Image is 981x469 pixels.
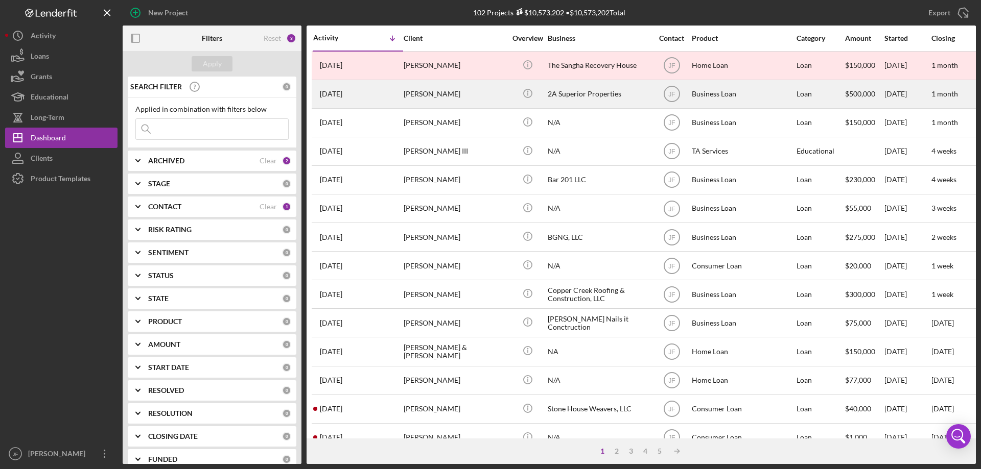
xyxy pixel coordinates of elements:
b: STATE [148,294,169,303]
time: [DATE] [931,347,954,356]
time: 2025-08-12 15:24 [320,204,342,212]
b: STATUS [148,271,174,280]
div: [PERSON_NAME] [404,424,506,451]
div: Business Loan [692,195,794,222]
div: N/A [548,138,650,165]
text: JF [668,434,675,441]
time: 1 week [931,261,953,270]
time: 4 weeks [931,146,956,155]
button: New Project [123,3,198,23]
div: Home Loan [692,52,794,79]
text: JF [668,291,675,298]
time: 2025-07-11 15:15 [320,376,342,384]
text: JF [668,148,675,155]
div: 0 [282,225,291,234]
div: 0 [282,317,291,326]
div: [PERSON_NAME] [404,109,506,136]
span: $230,000 [845,175,875,184]
div: [DATE] [884,109,930,136]
div: Contact [652,34,691,42]
span: $55,000 [845,204,871,212]
b: START DATE [148,363,189,372]
div: BGNG, LLC [548,224,650,251]
div: [DATE] [884,81,930,108]
div: 0 [282,340,291,349]
a: Long-Term [5,107,118,128]
div: Business Loan [692,109,794,136]
div: [PERSON_NAME] & [PERSON_NAME] [404,338,506,365]
b: ARCHIVED [148,157,184,165]
time: 2025-07-07 14:58 [320,405,342,413]
div: Product [692,34,794,42]
button: Grants [5,66,118,87]
button: Educational [5,87,118,107]
span: $1,000 [845,433,867,441]
span: $75,000 [845,318,871,327]
time: [DATE] [931,404,954,413]
div: Grants [31,66,52,89]
div: [DATE] [884,281,930,308]
div: Loan [797,52,844,79]
div: Amount [845,34,883,42]
div: Overview [508,34,547,42]
div: 4 [638,447,652,455]
div: 0 [282,386,291,395]
text: JF [13,451,18,457]
b: FUNDED [148,455,177,463]
div: Business Loan [692,166,794,193]
div: The Sangha Recovery House [548,52,650,79]
div: NA [548,338,650,365]
div: [PERSON_NAME] [404,396,506,423]
div: Loan [797,195,844,222]
span: $77,000 [845,376,871,384]
b: SENTIMENT [148,249,189,257]
div: Educational [797,138,844,165]
b: CLOSING DATE [148,432,198,440]
div: [PERSON_NAME] [404,224,506,251]
div: Loan [797,367,844,394]
button: Activity [5,26,118,46]
div: 1 [282,202,291,211]
div: 0 [282,82,291,91]
time: 2025-08-18 19:43 [320,147,342,155]
div: 0 [282,409,291,418]
text: JF [668,62,675,69]
div: $150,000 [845,52,883,79]
div: 2A Superior Properties [548,81,650,108]
div: 0 [282,294,291,303]
a: Loans [5,46,118,66]
div: 0 [282,363,291,372]
div: N/A [548,424,650,451]
div: [PERSON_NAME] [26,443,92,466]
div: [PERSON_NAME] [404,309,506,336]
time: 2025-07-22 21:20 [320,319,342,327]
span: $40,000 [845,404,871,413]
span: $275,000 [845,233,875,241]
b: SEARCH FILTER [130,83,182,91]
div: Activity [31,26,56,48]
time: 2025-07-01 18:47 [320,433,342,441]
b: STAGE [148,180,170,188]
time: 1 week [931,290,953,299]
text: JF [668,262,675,269]
div: [PERSON_NAME] [404,252,506,279]
div: [PERSON_NAME] Nails it Conctruction [548,309,650,336]
div: $10,573,202 [513,8,564,17]
div: 0 [282,271,291,280]
time: [DATE] [931,318,954,327]
div: Home Loan [692,338,794,365]
button: JF[PERSON_NAME] [5,443,118,464]
div: Loan [797,224,844,251]
a: Clients [5,148,118,168]
div: 1 [595,447,610,455]
div: [PERSON_NAME] [404,195,506,222]
div: Clear [260,203,277,211]
div: [PERSON_NAME] [404,367,506,394]
div: [PERSON_NAME] [404,166,506,193]
span: $300,000 [845,290,875,299]
div: [DATE] [884,166,930,193]
span: $500,000 [845,89,875,98]
time: [DATE] [931,376,954,384]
